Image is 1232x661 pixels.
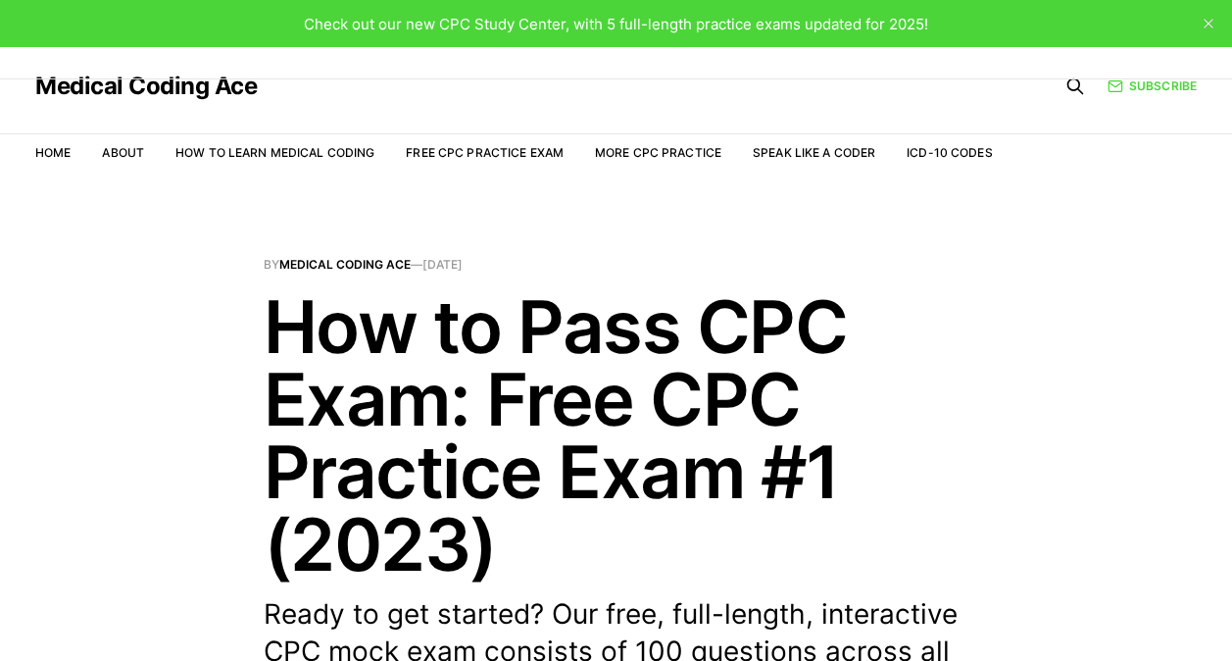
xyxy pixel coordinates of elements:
[279,257,411,272] a: Medical Coding Ace
[912,565,1232,661] iframe: portal-trigger
[595,145,721,160] a: More CPC Practice
[264,259,969,271] span: By —
[1108,76,1197,95] a: Subscribe
[422,257,463,272] time: [DATE]
[102,145,144,160] a: About
[406,145,564,160] a: Free CPC Practice Exam
[304,15,928,33] span: Check out our new CPC Study Center, with 5 full-length practice exams updated for 2025!
[35,75,257,98] a: Medical Coding Ace
[175,145,374,160] a: How to Learn Medical Coding
[907,145,992,160] a: ICD-10 Codes
[753,145,875,160] a: Speak Like a Coder
[264,290,969,581] h1: How to Pass CPC Exam: Free CPC Practice Exam #1 (2023)
[35,145,71,160] a: Home
[1193,8,1224,39] button: close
